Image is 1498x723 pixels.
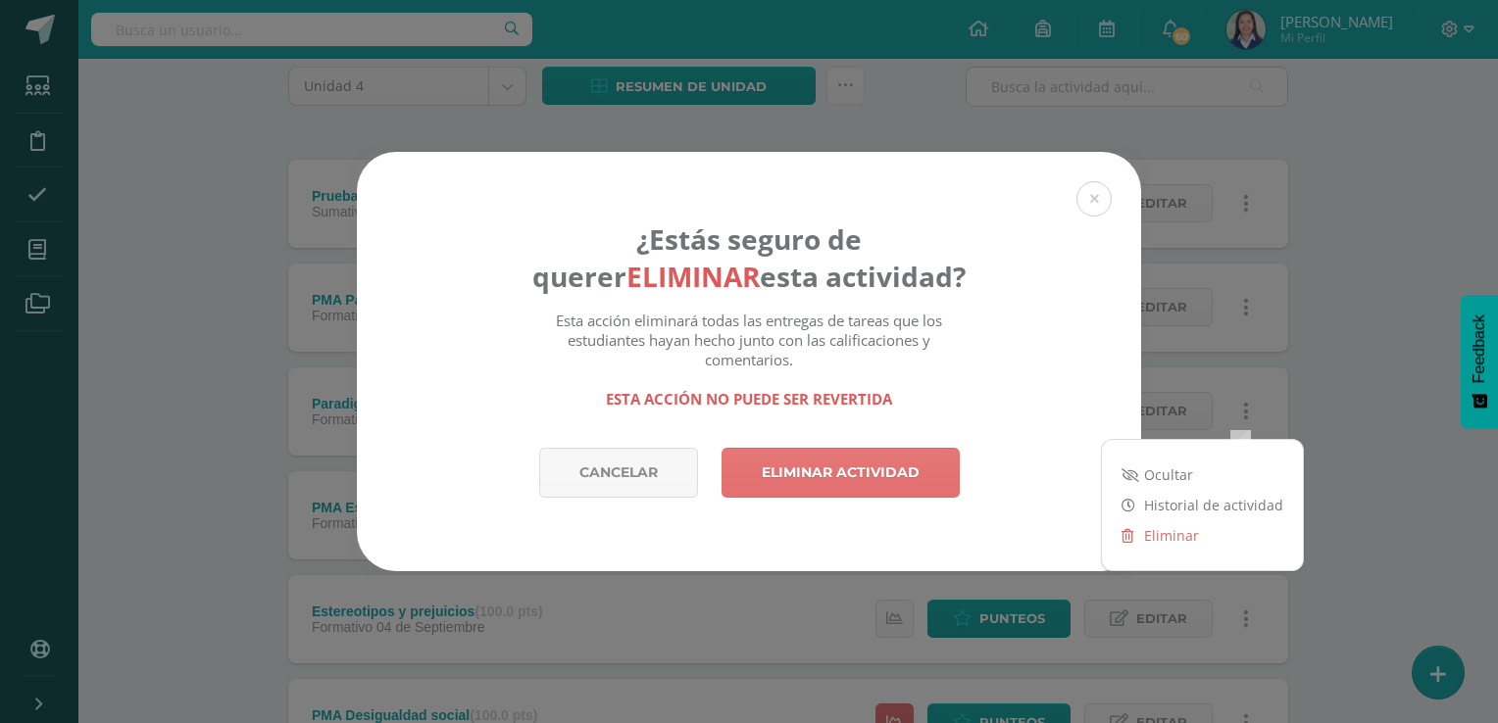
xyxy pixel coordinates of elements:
button: Close (Esc) [1076,181,1112,217]
a: Cancelar [539,448,698,498]
h4: ¿Estás seguro de querer esta actividad? [532,220,967,295]
strong: eliminar [626,258,760,295]
strong: Esta acción no puede ser revertida [606,389,892,409]
a: Ocultar [1102,459,1303,490]
a: Eliminar actividad [722,448,960,498]
div: Esta acción eliminará todas las entregas de tareas que los estudiantes hayan hecho junto con las ... [532,311,967,409]
a: Historial de actividad [1102,490,1303,520]
a: Eliminar [1102,520,1303,551]
span: Feedback [1471,314,1488,383]
button: Feedback - Mostrar encuesta [1461,295,1498,428]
